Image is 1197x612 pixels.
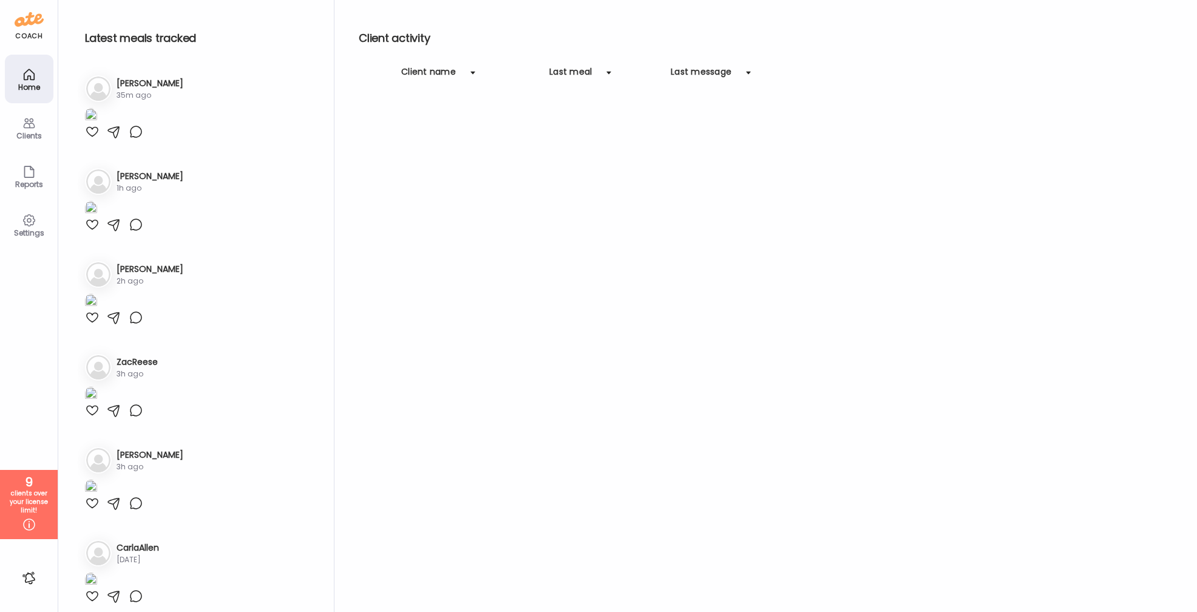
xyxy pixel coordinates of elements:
div: clients over your license limit! [4,489,53,515]
h3: ZacReese [117,356,158,369]
div: 35m ago [117,90,183,101]
div: Last meal [549,66,592,85]
div: 3h ago [117,461,183,472]
img: bg-avatar-default.svg [86,262,110,287]
h3: CarlaAllen [117,542,159,554]
div: Client name [401,66,456,85]
div: Home [7,83,51,91]
img: images%2FPNpV7F6dRaXHckgRrS5x9guCJxV2%2F7TmKucaHAvfZlpvgOhaP%2FGh4ugH3RS3PkMzewtfXZ_1080 [85,573,97,589]
img: images%2FTSt0JeBc09c8knFIQfkZXSP5DIJ2%2FXTvp3dCg1vMU0xI1Uz8O%2FyRFmNn3dFaAKW64aXA1X_1080 [85,387,97,403]
div: 1h ago [117,183,183,194]
h3: [PERSON_NAME] [117,449,183,461]
div: 2h ago [117,276,183,287]
img: bg-avatar-default.svg [86,448,110,472]
h3: [PERSON_NAME] [117,170,183,183]
div: Reports [7,180,51,188]
img: images%2FdDWuMIarlednk9uMSYSEWWX5jHz2%2Ffavorites%2FI9NpMEI792gHOz7CMdku_1080 [85,480,97,496]
img: images%2FsEjrZzoVMEQE1Jzv9pV5TpIWC9X2%2FZ3XMjeyYVMlDtrpfkfOB%2FfT9pbdC490eRATQ1qDUv_1080 [85,294,97,310]
img: bg-avatar-default.svg [86,541,110,565]
div: 3h ago [117,369,158,379]
div: Last message [671,66,731,85]
div: coach [15,31,42,41]
div: [DATE] [117,554,159,565]
img: bg-avatar-default.svg [86,76,110,101]
h3: [PERSON_NAME] [117,263,183,276]
img: bg-avatar-default.svg [86,355,110,379]
img: images%2F28LImRd2k8dprukTTGzZYoimNzx1%2FxONUMEJhXUb6kqpjRWCr%2FycZK6AxHlZivAHbYnrrV_1080 [85,108,97,124]
img: ate [15,10,44,29]
h3: [PERSON_NAME] [117,77,183,90]
img: images%2Fi8QWYPNyupdXrn3xVZbWcbjaDcC2%2FJ6gyA5r5ZBONOTd9FoZn%2FAra79uyle5CO5HDDWfZE_1080 [85,201,97,217]
div: Clients [7,132,51,140]
img: bg-avatar-default.svg [86,169,110,194]
h2: Latest meals tracked [85,29,314,47]
div: Settings [7,229,51,237]
div: 9 [4,475,53,489]
h2: Client activity [359,29,1178,47]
